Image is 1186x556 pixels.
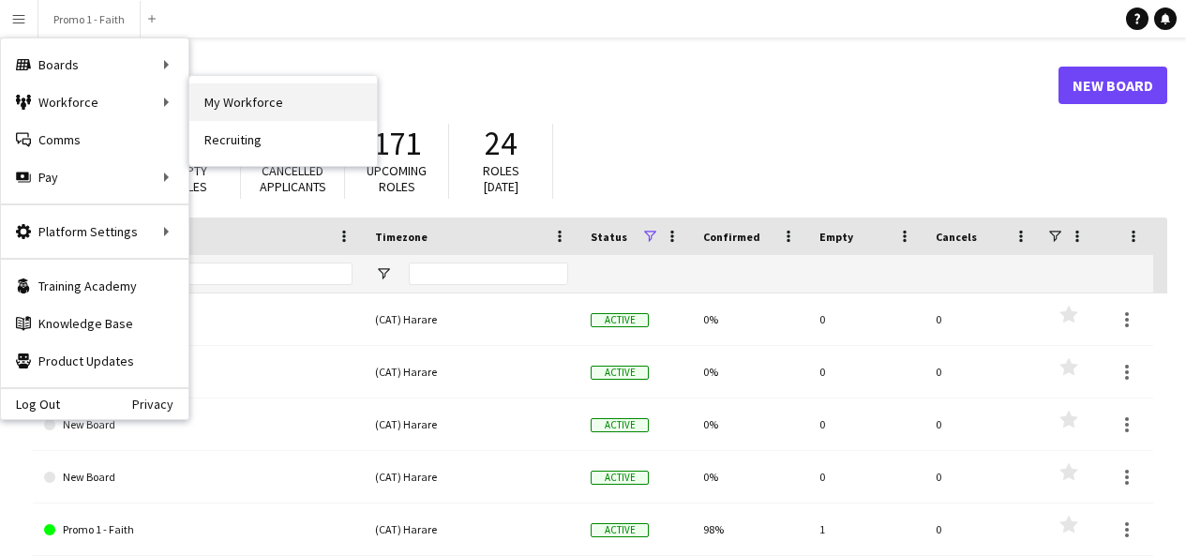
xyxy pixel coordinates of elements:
div: 0 [924,346,1041,398]
div: 0% [692,346,808,398]
div: 0 [808,398,924,450]
span: Active [591,313,649,327]
div: 98% [692,503,808,555]
a: Casting/Training Dates [44,293,353,346]
button: Promo 1 - Faith [38,1,141,38]
a: New Board [1058,67,1167,104]
span: Upcoming roles [367,162,427,195]
div: 0 [924,503,1041,555]
a: Promo 1 - Faith [44,503,353,556]
span: Timezone [375,230,428,244]
div: (CAT) Harare [364,293,579,345]
div: 0 [924,293,1041,345]
div: (CAT) Harare [364,503,579,555]
span: Active [591,523,649,537]
span: Confirmed [703,230,760,244]
div: 0 [808,451,924,503]
div: Platform Settings [1,213,188,250]
span: Empty [819,230,853,244]
span: Cancels [936,230,977,244]
div: 0% [692,293,808,345]
div: (CAT) Harare [364,451,579,503]
div: Workforce [1,83,188,121]
a: CNS Training [44,346,353,398]
div: 0 [808,293,924,345]
a: New Board [44,451,353,503]
a: Recruiting [189,121,377,158]
button: Open Filter Menu [375,265,392,282]
div: 0% [692,398,808,450]
span: 24 [485,123,517,164]
span: 171 [373,123,421,164]
input: Timezone Filter Input [409,263,568,285]
a: Training Academy [1,267,188,305]
div: (CAT) Harare [364,398,579,450]
a: New Board [44,398,353,451]
span: Cancelled applicants [260,162,326,195]
a: Comms [1,121,188,158]
div: Pay [1,158,188,196]
a: Knowledge Base [1,305,188,342]
a: Privacy [132,397,188,412]
span: Active [591,418,649,432]
div: 0 [924,451,1041,503]
span: Active [591,471,649,485]
a: Product Updates [1,342,188,380]
span: Roles [DATE] [483,162,519,195]
h1: Boards [33,71,1058,99]
div: 1 [808,503,924,555]
div: 0% [692,451,808,503]
input: Board name Filter Input [78,263,353,285]
span: Status [591,230,627,244]
span: Active [591,366,649,380]
div: 0 [924,398,1041,450]
a: My Workforce [189,83,377,121]
a: Log Out [1,397,60,412]
div: (CAT) Harare [364,346,579,398]
div: 0 [808,346,924,398]
div: Boards [1,46,188,83]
